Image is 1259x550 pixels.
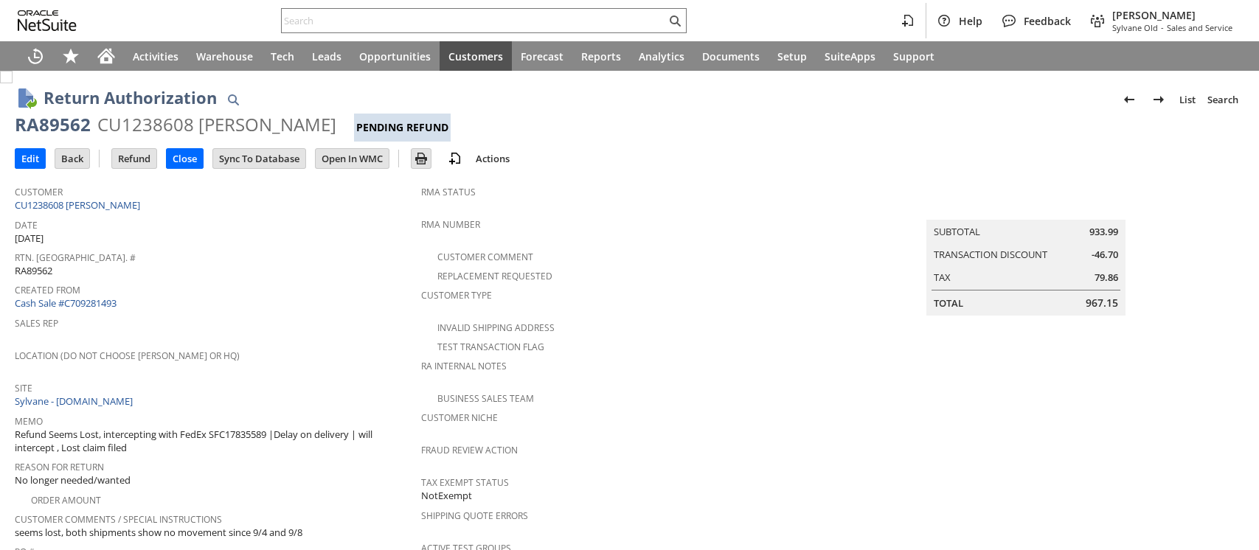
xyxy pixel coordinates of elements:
[421,186,476,198] a: RMA Status
[15,186,63,198] a: Customer
[124,41,187,71] a: Activities
[702,49,760,63] span: Documents
[15,473,131,487] span: No longer needed/wanted
[512,41,572,71] a: Forecast
[359,49,431,63] span: Opportunities
[1150,91,1168,108] img: Next
[27,47,44,65] svg: Recent Records
[53,41,89,71] div: Shortcuts
[777,49,807,63] span: Setup
[15,349,240,362] a: Location (Do Not Choose [PERSON_NAME] or HQ)
[18,10,77,31] svg: logo
[934,271,951,284] a: Tax
[437,321,555,334] a: Invalid Shipping Address
[15,284,80,296] a: Created From
[303,41,350,71] a: Leads
[639,49,684,63] span: Analytics
[15,513,222,526] a: Customer Comments / Special Instructions
[31,494,101,507] a: Order Amount
[893,49,934,63] span: Support
[412,149,431,168] input: Print
[1086,296,1118,310] span: 967.15
[572,41,630,71] a: Reports
[437,341,544,353] a: Test Transaction Flag
[15,219,38,232] a: Date
[97,113,336,136] div: CU1238608 [PERSON_NAME]
[15,264,52,278] span: RA89562
[350,41,440,71] a: Opportunities
[421,489,472,503] span: NotExempt
[421,411,498,424] a: Customer Niche
[15,415,43,428] a: Memo
[421,218,480,231] a: RMA Number
[44,86,217,110] h1: Return Authorization
[959,14,982,28] span: Help
[448,49,503,63] span: Customers
[630,41,693,71] a: Analytics
[934,248,1047,261] a: Transaction Discount
[224,91,242,108] img: Quick Find
[15,394,136,408] a: Sylvane - [DOMAIN_NAME]
[262,41,303,71] a: Tech
[1024,14,1071,28] span: Feedback
[316,149,389,168] input: Open In WMC
[1089,225,1118,239] span: 933.99
[421,444,518,456] a: Fraud Review Action
[167,149,203,168] input: Close
[312,49,341,63] span: Leads
[15,232,44,246] span: [DATE]
[1201,88,1244,111] a: Search
[769,41,816,71] a: Setup
[97,47,115,65] svg: Home
[89,41,124,71] a: Home
[437,251,533,263] a: Customer Comment
[1173,88,1201,111] a: List
[1120,91,1138,108] img: Previous
[196,49,253,63] span: Warehouse
[1161,22,1164,33] span: -
[412,150,430,167] img: Print
[421,476,509,489] a: Tax Exempt Status
[884,41,943,71] a: Support
[15,461,104,473] a: Reason For Return
[15,251,136,264] a: Rtn. [GEOGRAPHIC_DATA]. #
[1167,22,1232,33] span: Sales and Service
[934,296,963,310] a: Total
[15,382,32,394] a: Site
[1095,271,1118,285] span: 79.86
[15,428,414,455] span: Refund Seems Lost, intercepting with FedEx SFC17835589 |Delay on delivery | will intercept , Lost...
[15,296,117,310] a: Cash Sale #C709281493
[213,149,305,168] input: Sync To Database
[1112,8,1232,22] span: [PERSON_NAME]
[437,392,534,405] a: Business Sales Team
[133,49,178,63] span: Activities
[282,12,666,29] input: Search
[1112,22,1158,33] span: Sylvane Old
[55,149,89,168] input: Back
[421,509,528,522] a: Shipping Quote Errors
[112,149,156,168] input: Refund
[440,41,512,71] a: Customers
[934,225,980,238] a: Subtotal
[354,114,451,142] div: Pending Refund
[15,317,58,330] a: Sales Rep
[666,12,684,29] svg: Search
[271,49,294,63] span: Tech
[421,360,507,372] a: RA Internal Notes
[816,41,884,71] a: SuiteApps
[825,49,875,63] span: SuiteApps
[470,152,516,165] a: Actions
[187,41,262,71] a: Warehouse
[15,526,302,540] span: seems lost, both shipments show no movement since 9/4 and 9/8
[446,150,464,167] img: add-record.svg
[18,41,53,71] a: Recent Records
[581,49,621,63] span: Reports
[62,47,80,65] svg: Shortcuts
[15,149,45,168] input: Edit
[1092,248,1118,262] span: -46.70
[15,198,144,212] a: CU1238608 [PERSON_NAME]
[693,41,769,71] a: Documents
[521,49,563,63] span: Forecast
[926,196,1126,220] caption: Summary
[437,270,552,282] a: Replacement Requested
